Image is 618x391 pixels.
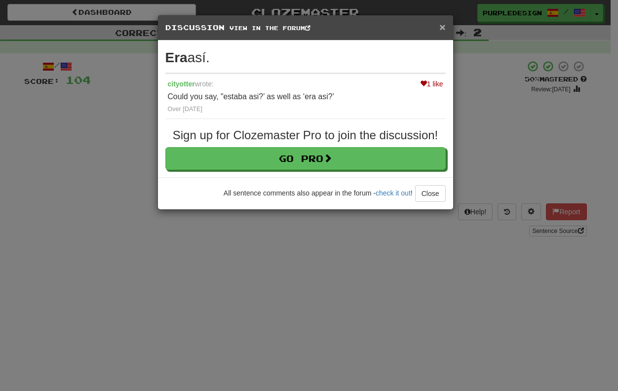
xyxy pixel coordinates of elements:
p: Could you say, "estaba asi?’ as well as ‘era asi?’ [168,91,443,103]
span: All sentence comments also appear in the forum - ! [224,189,413,197]
strong: Era [165,50,188,65]
span: × [439,21,445,33]
div: así. [165,48,446,68]
button: Close [415,185,446,202]
button: Close [439,22,445,32]
a: Over [DATE] [168,106,202,113]
a: check it out [376,189,411,197]
div: wrote: [168,79,443,89]
a: View in the forum [230,25,310,31]
a: cityotter [168,80,195,88]
div: 1 like [420,79,443,89]
h3: Sign up for Clozemaster Pro to join the discussion! [165,129,446,142]
h5: Discussion [165,23,446,33]
a: Go Pro [165,147,446,170]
